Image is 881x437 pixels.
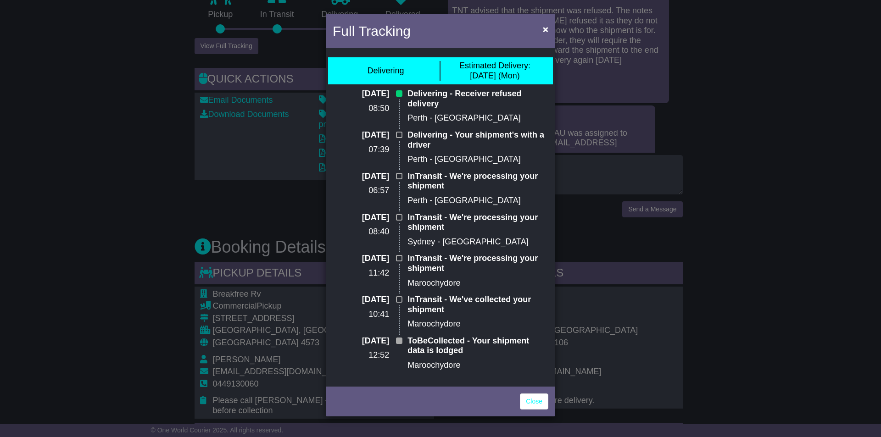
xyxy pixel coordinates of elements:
[407,130,548,150] p: Delivering - Your shipment's with a driver
[407,254,548,273] p: InTransit - We're processing your shipment
[333,227,389,237] p: 08:40
[407,295,548,315] p: InTransit - We've collected your shipment
[407,319,548,329] p: Maroochydore
[407,278,548,288] p: Maroochydore
[407,171,548,191] p: InTransit - We're processing your shipment
[407,113,548,123] p: Perth - [GEOGRAPHIC_DATA]
[333,171,389,182] p: [DATE]
[543,24,548,34] span: ×
[333,130,389,140] p: [DATE]
[333,186,389,196] p: 06:57
[333,104,389,114] p: 08:50
[333,268,389,278] p: 11:42
[333,350,389,360] p: 12:52
[407,336,548,356] p: ToBeCollected - Your shipment data is lodged
[333,295,389,305] p: [DATE]
[333,254,389,264] p: [DATE]
[407,360,548,371] p: Maroochydore
[333,89,389,99] p: [DATE]
[459,61,530,70] span: Estimated Delivery:
[407,237,548,247] p: Sydney - [GEOGRAPHIC_DATA]
[333,213,389,223] p: [DATE]
[333,310,389,320] p: 10:41
[333,145,389,155] p: 07:39
[407,213,548,232] p: InTransit - We're processing your shipment
[520,393,548,409] a: Close
[407,89,548,109] p: Delivering - Receiver refused delivery
[333,21,411,41] h4: Full Tracking
[538,20,553,39] button: Close
[407,155,548,165] p: Perth - [GEOGRAPHIC_DATA]
[333,336,389,346] p: [DATE]
[407,196,548,206] p: Perth - [GEOGRAPHIC_DATA]
[459,61,530,81] div: [DATE] (Mon)
[367,66,404,76] div: Delivering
